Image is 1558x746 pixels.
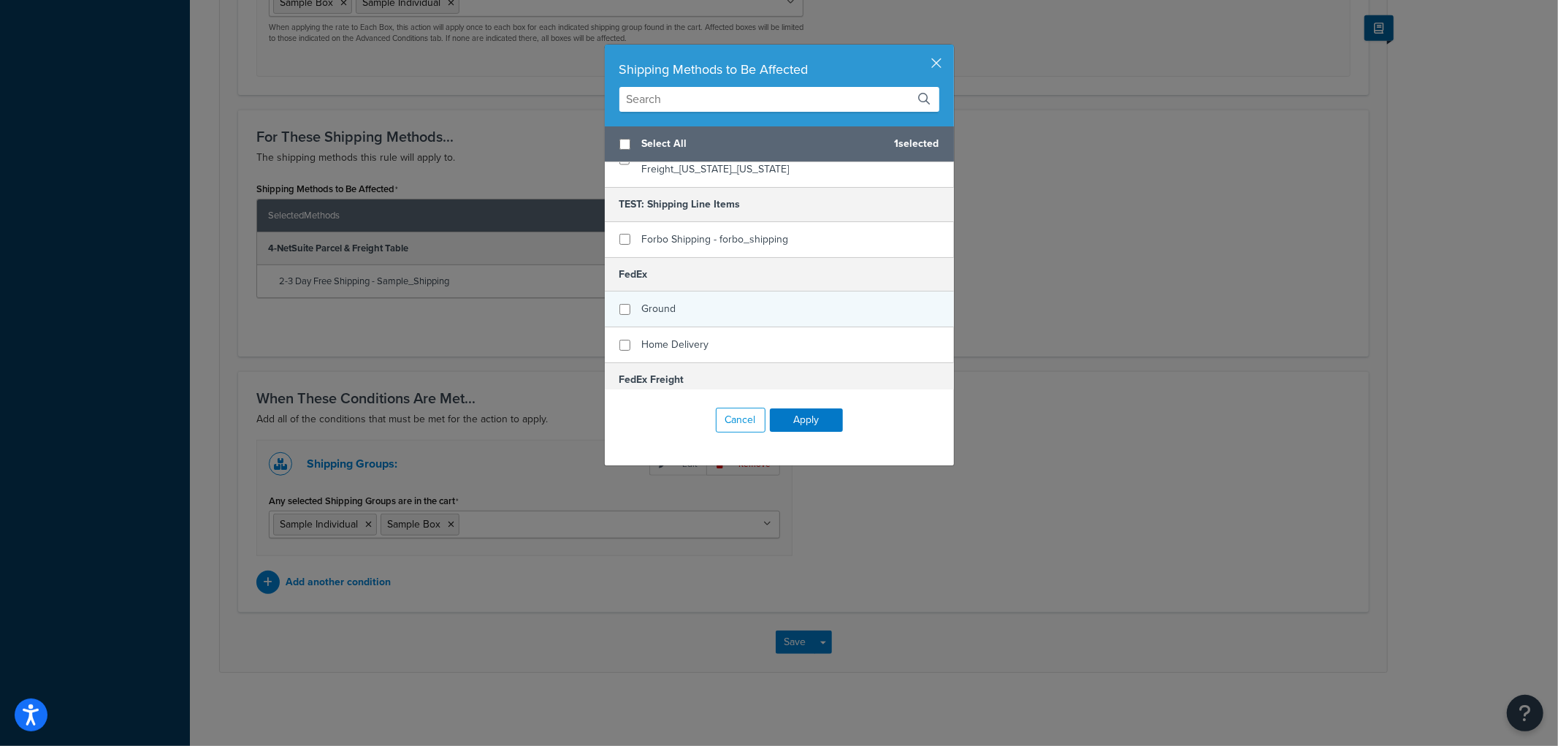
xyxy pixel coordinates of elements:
[605,187,954,221] h5: TEST: Shipping Line Items
[619,59,939,80] div: Shipping Methods to Be Affected
[605,362,954,397] h5: FedEx Freight
[605,257,954,292] h5: FedEx
[642,232,789,247] span: Forbo Shipping - forbo_shipping
[716,408,765,433] button: Cancel
[642,301,676,316] span: Ground
[642,134,883,154] span: Select All
[770,408,843,432] button: Apply
[605,126,954,162] div: 1 selected
[642,337,709,352] span: Home Delivery
[619,87,939,112] input: Search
